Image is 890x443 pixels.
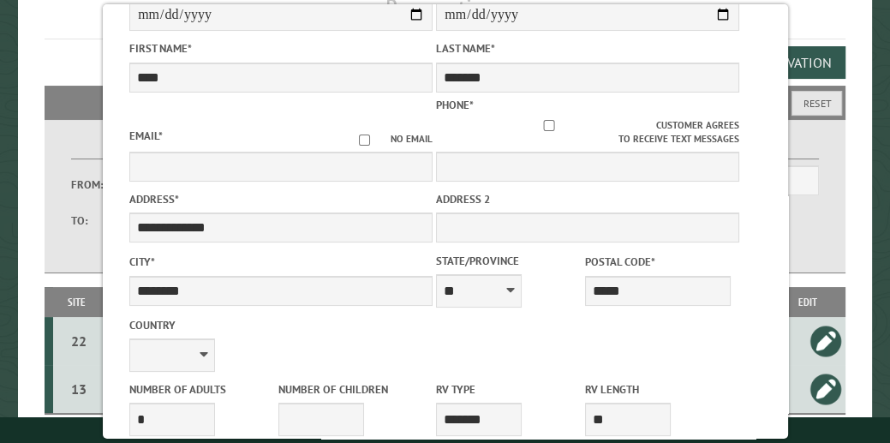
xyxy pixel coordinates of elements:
div: 22 [60,332,98,350]
label: No email [338,132,433,147]
label: State/Province [436,253,582,269]
label: City [129,254,433,270]
h2: Filters [45,86,845,118]
th: Edit [770,287,845,317]
button: Reset [791,91,842,116]
label: Email [129,129,163,143]
label: RV Type [436,381,582,398]
label: From: [71,177,116,193]
label: Country [129,317,433,333]
label: Address [129,191,433,207]
label: Number of Adults [129,381,275,398]
label: Customer agrees to receive text messages [436,118,739,147]
label: RV Length [585,381,731,398]
th: Site [53,287,101,317]
label: Phone [436,98,474,112]
label: To: [71,213,116,229]
label: Number of Children [278,381,424,398]
label: Dates [71,140,254,159]
th: Dates [101,287,278,317]
label: Last Name [436,40,739,57]
label: Postal Code [585,254,731,270]
label: Address 2 [436,191,739,207]
label: First Name [129,40,433,57]
input: No email [338,135,391,146]
div: 13 [60,380,98,398]
input: Customer agrees to receive text messages [441,120,656,131]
